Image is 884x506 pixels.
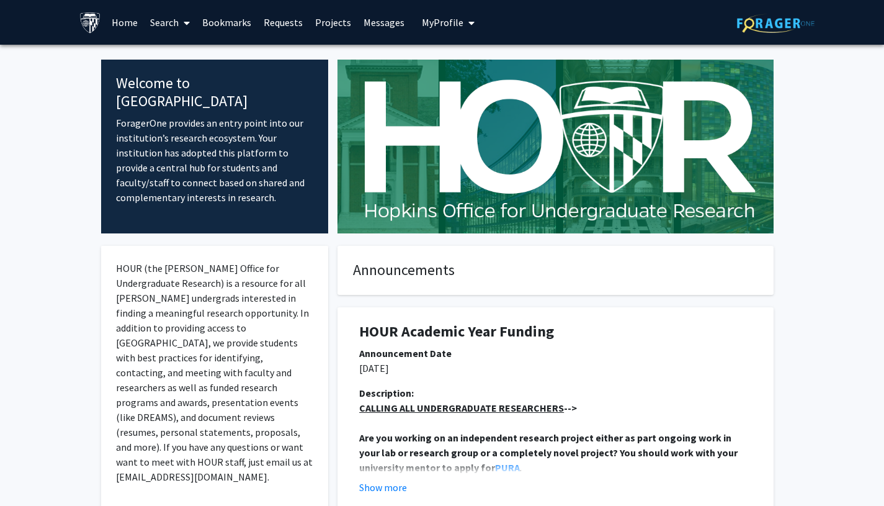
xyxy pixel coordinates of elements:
[737,14,815,33] img: ForagerOne Logo
[359,361,752,376] p: [DATE]
[353,261,758,279] h4: Announcements
[359,431,739,474] strong: Are you working on an independent research project either as part ongoing work in your lab or res...
[144,1,196,44] a: Search
[357,1,411,44] a: Messages
[196,1,257,44] a: Bookmarks
[116,261,314,484] p: HOUR (the [PERSON_NAME] Office for Undergraduate Research) is a resource for all [PERSON_NAME] un...
[79,12,101,34] img: Johns Hopkins University Logo
[257,1,309,44] a: Requests
[116,75,314,111] h4: Welcome to [GEOGRAPHIC_DATA]
[495,461,520,474] a: PURA
[359,346,752,361] div: Announcement Date
[359,402,577,414] strong: -->
[359,430,752,475] p: .
[359,402,564,414] u: CALLING ALL UNDERGRADUATE RESEARCHERS
[116,115,314,205] p: ForagerOne provides an entry point into our institution’s research ecosystem. Your institution ha...
[359,480,407,495] button: Show more
[422,16,463,29] span: My Profile
[309,1,357,44] a: Projects
[337,60,774,233] img: Cover Image
[9,450,53,497] iframe: Chat
[359,323,752,341] h1: HOUR Academic Year Funding
[105,1,144,44] a: Home
[359,386,752,400] div: Description:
